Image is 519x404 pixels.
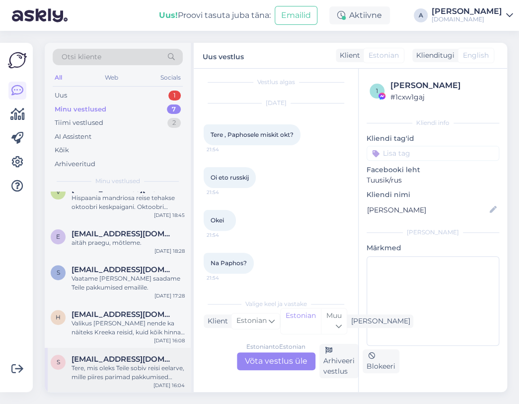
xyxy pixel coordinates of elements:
button: Emailid [275,6,317,25]
span: 21:54 [207,274,244,282]
div: Tiimi vestlused [55,118,103,128]
div: Kõik [55,145,69,155]
p: Märkmed [367,243,499,253]
a: [PERSON_NAME][DOMAIN_NAME] [432,7,513,23]
div: All [53,71,64,84]
div: Tere, mis oleks Teile sobiv reisi eelarve, mille piires parimad pakkumised võiksime saata? :) [72,364,185,382]
div: 7 [167,104,181,114]
div: 1 [168,91,181,101]
span: saiaraive@gmail.com [72,265,175,274]
span: saiaraive@gmail.com [72,355,175,364]
div: Hispaania mandriosa reise tehakse oktoobri keskpaigani. Oktoobri [PERSON_NAME] on seal juba ilmad... [72,194,185,211]
span: 21:54 [207,146,244,153]
div: Võta vestlus üle [237,352,315,370]
span: Estonian [369,50,399,61]
span: Estonian [236,315,267,326]
div: [DATE] 18:28 [154,247,185,255]
label: Uus vestlus [203,49,244,62]
div: Valikus [PERSON_NAME] nende ka näiteks Kreeka reisid, kuid kõik hinnas paketiga reiside tase on p... [72,319,185,337]
b: Uus! [159,10,178,20]
p: Tuusik/rus [367,175,499,186]
div: [DATE] [204,99,348,107]
span: helartann@gmail.com [72,310,175,319]
div: Estonian to Estonian [246,342,305,351]
span: 21:54 [207,231,244,239]
span: English [463,50,489,61]
div: Web [103,71,120,84]
div: aitäh praegu, mõtleme. [72,238,185,247]
div: AI Assistent [55,132,91,142]
div: Kliendi info [367,118,499,127]
span: s [57,269,60,276]
div: A [414,8,428,22]
div: [DATE] 16:04 [153,382,185,389]
span: Okei [211,216,224,224]
span: Minu vestlused [95,177,140,186]
p: Facebooki leht [367,165,499,175]
span: Na Paphos? [211,259,247,267]
div: [PERSON_NAME] [347,316,410,326]
span: Oi eto russkij [211,174,249,181]
div: Uus [55,91,67,101]
div: Estonian [281,308,321,334]
span: Tere , Paphosele miskit okt? [211,131,294,138]
div: [PERSON_NAME] [432,7,502,15]
div: Arhiveeritud [55,159,95,169]
span: h [56,313,61,321]
div: Klient [204,316,228,326]
div: [DOMAIN_NAME] [432,15,502,23]
div: [DATE] 18:45 [154,211,185,219]
span: Otsi kliente [62,52,101,62]
p: Kliendi nimi [367,190,499,200]
div: 2 [167,118,181,128]
div: [DATE] 16:08 [154,337,185,344]
span: eveviilu@gmail.com [72,229,175,238]
span: Muu [326,311,342,320]
span: v [56,188,60,196]
div: Proovi tasuta juba täna: [159,9,271,21]
div: Arhiveeri vestlus [319,344,359,378]
div: Vaatame [PERSON_NAME] saadame Teile pakkumised emailile. [72,274,185,292]
span: e [56,233,60,240]
span: 1 [376,87,378,95]
div: Valige keel ja vastake [204,300,348,308]
div: [DATE] 17:28 [154,292,185,300]
div: Vestlus algas [204,78,348,87]
div: Aktiivne [329,6,390,24]
input: Lisa tag [367,146,499,161]
div: [PERSON_NAME] [367,228,499,237]
div: # 1cxw1gaj [390,92,496,102]
img: Askly Logo [8,51,27,70]
p: Kliendi tag'id [367,133,499,144]
div: Klient [336,50,360,61]
span: s [57,358,60,366]
div: Socials [158,71,183,84]
input: Lisa nimi [367,204,488,215]
div: Minu vestlused [55,104,106,114]
div: [PERSON_NAME] [390,80,496,92]
div: Klienditugi [412,50,454,61]
span: 21:54 [207,189,244,196]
